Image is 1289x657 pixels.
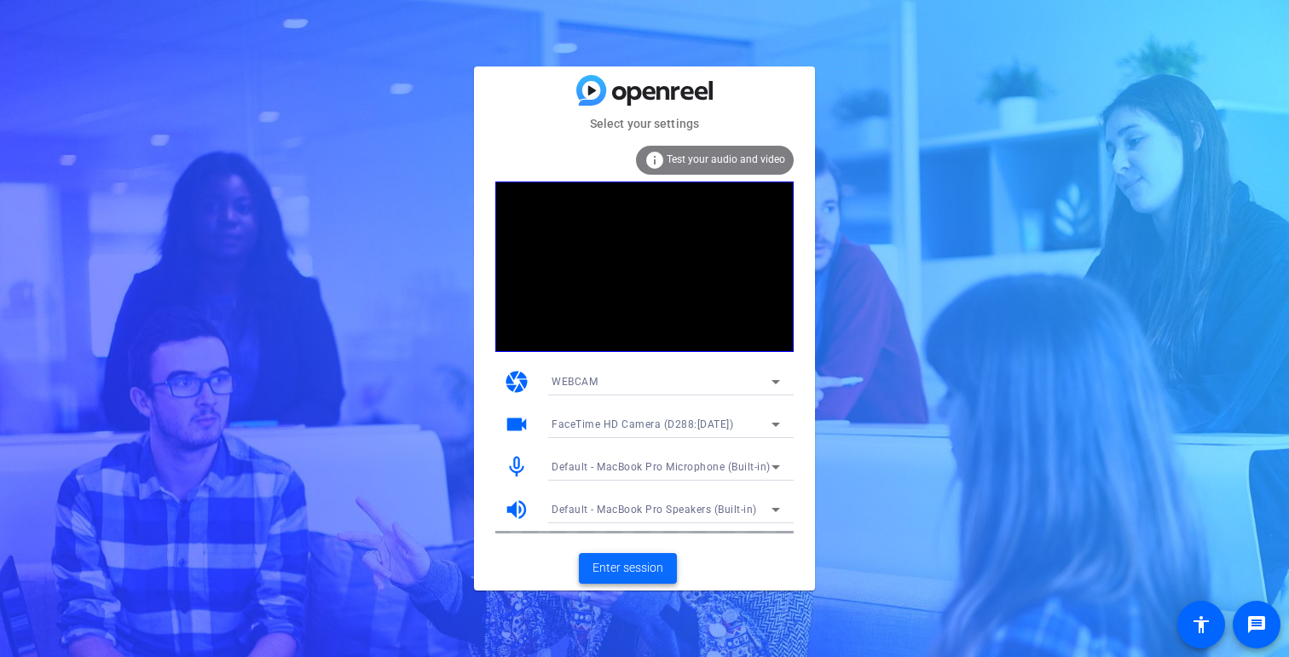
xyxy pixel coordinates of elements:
button: Enter session [579,553,677,584]
mat-icon: videocam [504,412,529,437]
span: Default - MacBook Pro Speakers (Built-in) [552,504,757,516]
mat-card-subtitle: Select your settings [474,114,815,133]
mat-icon: message [1246,614,1267,635]
mat-icon: mic_none [504,454,529,480]
mat-icon: accessibility [1191,614,1211,635]
span: WEBCAM [552,376,598,388]
span: Test your audio and video [667,153,785,165]
mat-icon: volume_up [504,497,529,522]
span: Default - MacBook Pro Microphone (Built-in) [552,461,771,473]
mat-icon: info [644,150,665,170]
mat-icon: camera [504,369,529,395]
span: FaceTime HD Camera (D288:[DATE]) [552,418,733,430]
span: Enter session [592,559,663,577]
img: blue-gradient.svg [576,75,713,105]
